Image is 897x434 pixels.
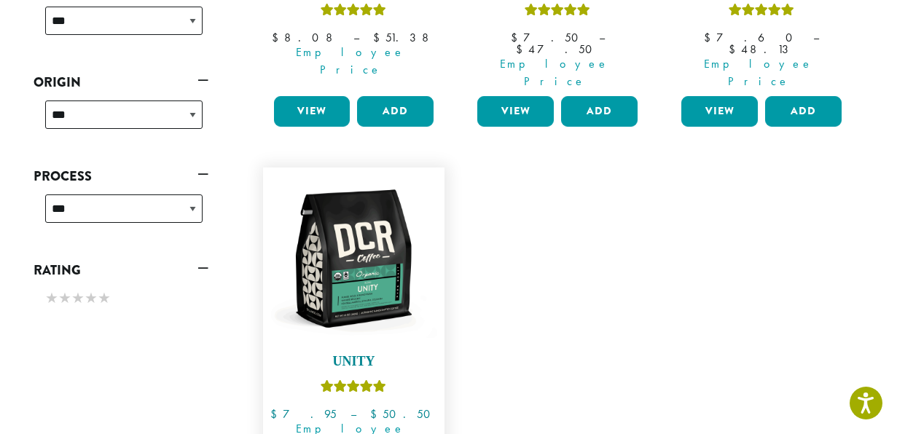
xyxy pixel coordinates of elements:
div: Rated 5.00 out of 5 [525,1,590,23]
bdi: 47.50 [516,42,599,57]
div: Process [34,189,208,240]
span: – [353,30,359,45]
span: – [813,30,819,45]
span: Employee Price [468,55,641,90]
bdi: 7.60 [704,30,799,45]
span: ★ [45,288,58,309]
img: DCR-12oz-FTO-Unity-Stock-scaled.png [270,175,437,342]
bdi: 7.95 [270,406,337,422]
span: ★ [71,288,85,309]
div: Rated 5.00 out of 5 [729,1,794,23]
span: – [350,406,356,422]
div: Rated 5.00 out of 5 [321,378,386,400]
a: View [274,96,350,127]
a: Origin [34,70,208,95]
span: $ [516,42,528,57]
a: View [477,96,554,127]
span: $ [370,406,383,422]
span: Employee Price [672,55,845,90]
a: Rating [34,258,208,283]
div: Rating [34,283,208,316]
span: $ [704,30,716,45]
span: $ [729,42,741,57]
span: $ [373,30,385,45]
button: Add [561,96,638,127]
div: Brew Recommendations [34,1,208,52]
bdi: 48.13 [729,42,794,57]
bdi: 8.08 [272,30,340,45]
bdi: 50.50 [370,406,437,422]
div: Origin [34,95,208,146]
span: ★ [85,288,98,309]
span: $ [511,30,523,45]
span: Employee Price [265,44,438,79]
span: – [599,30,605,45]
a: Process [34,164,208,189]
h4: Unity [270,354,438,370]
span: ★ [98,288,111,309]
bdi: 51.38 [373,30,436,45]
span: $ [272,30,284,45]
span: $ [270,406,283,422]
a: View [681,96,758,127]
div: Rated 5.00 out of 5 [321,1,386,23]
bdi: 7.50 [511,30,585,45]
span: ★ [58,288,71,309]
button: Add [765,96,842,127]
button: Add [357,96,434,127]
